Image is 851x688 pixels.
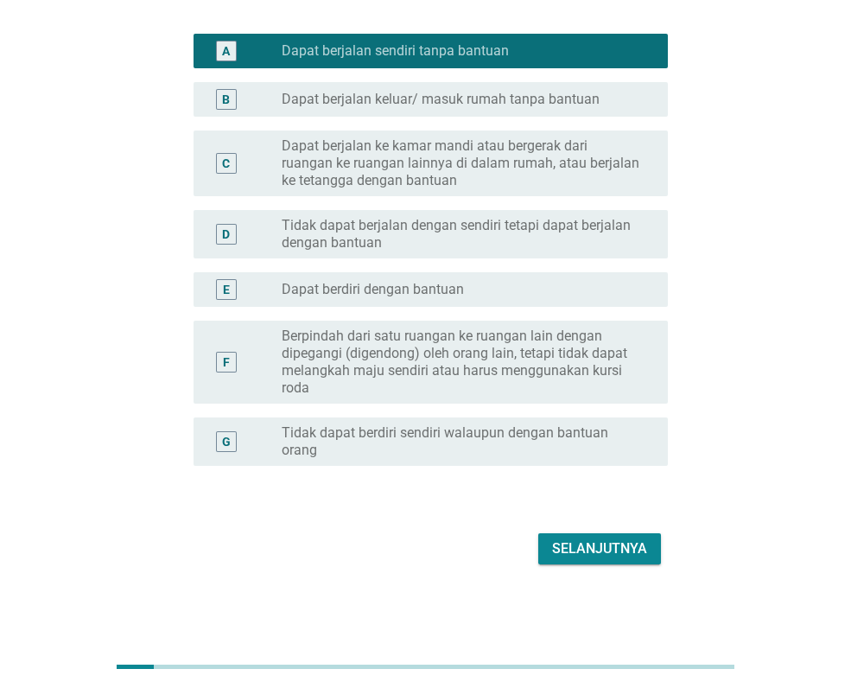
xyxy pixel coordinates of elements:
div: Selanjutnya [552,538,647,559]
div: A [222,41,230,60]
label: Dapat berjalan ke kamar mandi atau bergerak dari ruangan ke ruangan lainnya di dalam rumah, atau ... [282,137,640,189]
div: E [223,280,230,298]
div: D [222,225,230,243]
div: G [222,432,231,450]
button: Selanjutnya [538,533,661,564]
div: B [222,90,230,108]
label: Tidak dapat berjalan dengan sendiri tetapi dapat berjalan dengan bantuan [282,217,640,252]
label: Dapat berdiri dengan bantuan [282,281,464,298]
label: Dapat berjalan keluar/ masuk rumah tanpa bantuan [282,91,600,108]
label: Tidak dapat berdiri sendiri walaupun dengan bantuan orang [282,424,640,459]
div: F [223,353,230,371]
label: Dapat berjalan sendiri tanpa bantuan [282,42,509,60]
div: C [222,154,230,172]
label: Berpindah dari satu ruangan ke ruangan lain dengan dipegangi (digendong) oleh orang lain, tetapi ... [282,328,640,397]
